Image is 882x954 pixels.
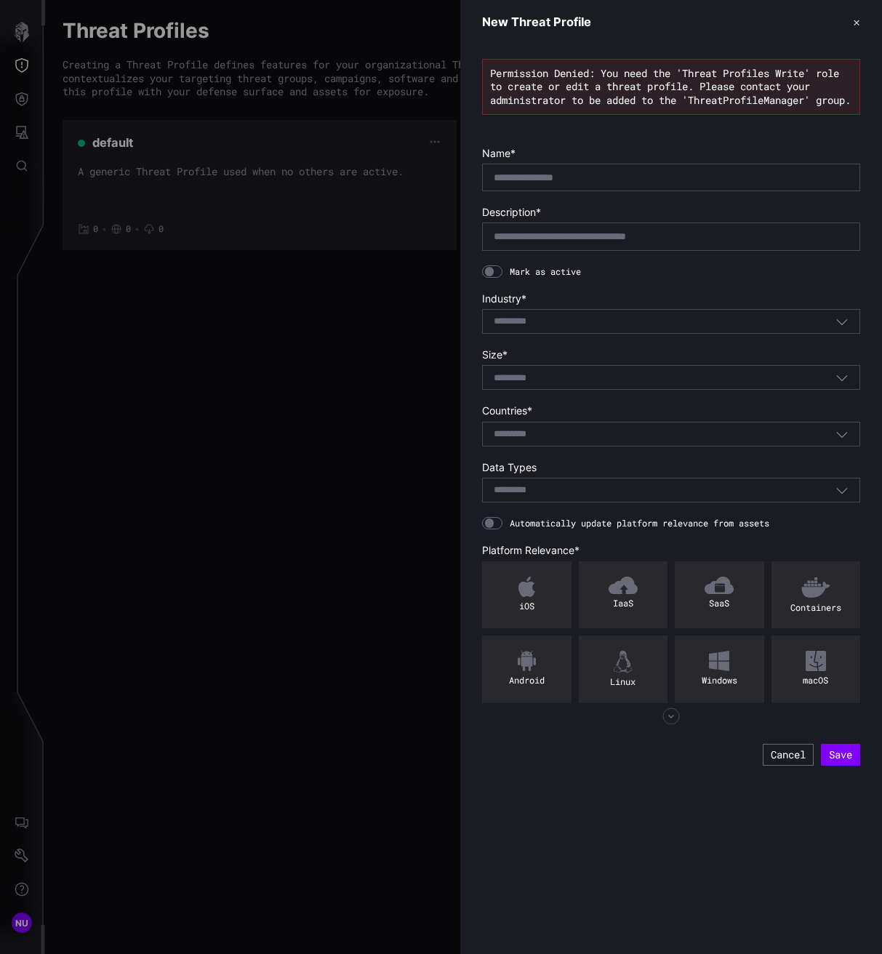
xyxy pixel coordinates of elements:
div: iOS [486,601,567,612]
label: Name * [482,147,860,160]
span: Automatically update platform relevance from assets [510,518,769,529]
img: IaaS [609,577,638,594]
img: macOS [806,651,826,671]
img: Android [518,651,536,671]
label: Platform Relevance * [482,544,860,557]
button: Toggle options menu [835,315,849,328]
button: Cancel [763,744,814,766]
label: Industry * [482,292,860,305]
label: Countries * [482,404,860,417]
div: IaaS [583,598,664,609]
label: Data Types [482,461,860,474]
button: Show more [654,703,688,729]
div: macOS [776,675,857,686]
div: Containers [776,602,857,614]
img: SaaS [705,577,734,594]
button: Toggle options menu [835,484,849,497]
button: ✕ [853,15,860,30]
div: Android [486,675,567,686]
label: Description * [482,206,860,219]
img: Containers [801,577,830,598]
span: Permission Denied: You need the 'Threat Profiles Write' role to create or edit a threat profile. ... [490,66,851,106]
h3: New Threat Profile [482,15,591,30]
button: Toggle options menu [835,428,849,441]
div: Windows [679,675,760,686]
span: Mark as active [510,266,581,278]
img: iOS [518,577,535,597]
img: Windows [709,651,729,671]
button: Save [821,744,860,766]
button: Toggle options menu [835,371,849,384]
label: Size * [482,348,860,361]
img: Linux [614,651,633,673]
div: Linux [583,676,664,688]
div: SaaS [679,598,760,609]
